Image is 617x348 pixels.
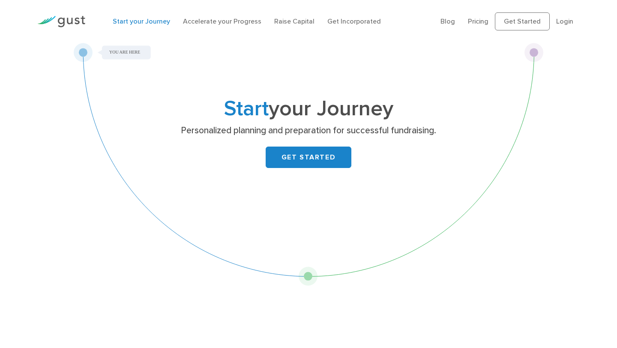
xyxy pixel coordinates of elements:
a: Pricing [468,17,488,25]
a: Login [556,17,573,25]
a: Blog [440,17,455,25]
a: Accelerate your Progress [183,17,261,25]
a: Get Started [495,12,550,30]
img: Gust Logo [37,16,85,27]
span: Start [224,96,269,121]
a: Get Incorporated [327,17,381,25]
h1: your Journey [139,99,478,119]
a: Start your Journey [113,17,170,25]
a: Raise Capital [274,17,314,25]
a: GET STARTED [266,147,351,168]
p: Personalized planning and preparation for successful fundraising. [143,125,475,137]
